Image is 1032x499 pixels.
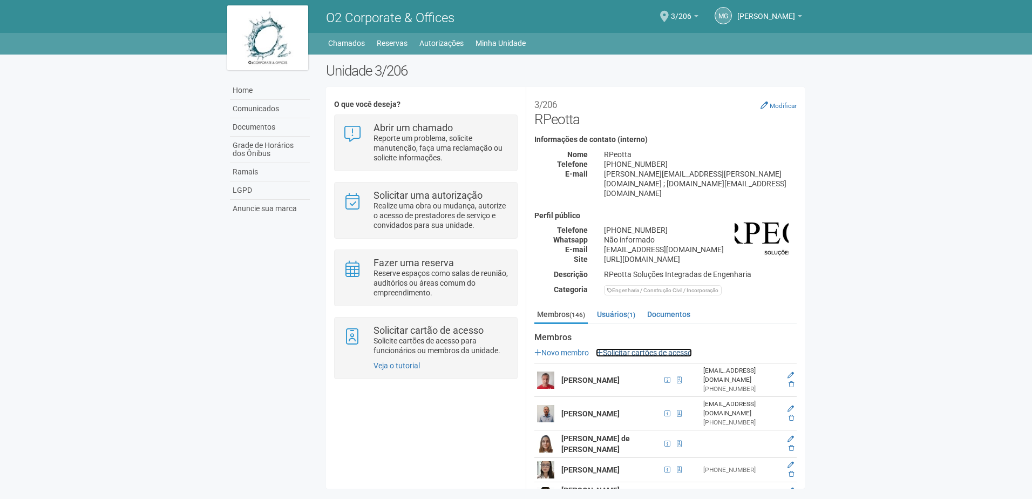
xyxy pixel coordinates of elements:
strong: [PERSON_NAME] de [PERSON_NAME] [561,434,630,454]
a: Editar membro [787,461,794,469]
strong: [PERSON_NAME] [561,376,620,385]
a: Ramais [230,163,310,181]
a: Grade de Horários dos Ônibus [230,137,310,163]
a: Editar membro [787,372,794,379]
a: Solicitar cartão de acesso Solicite cartões de acesso para funcionários ou membros da unidade. [343,326,508,355]
a: Documentos [230,118,310,137]
a: Documentos [644,306,693,322]
strong: Descrição [554,270,588,279]
span: Monica Guedes [737,2,795,21]
div: [PERSON_NAME][EMAIL_ADDRESS][PERSON_NAME][DOMAIN_NAME] ; [DOMAIN_NAME][EMAIL_ADDRESS][DOMAIN_NAME] [596,169,805,198]
a: Reservas [377,36,408,51]
strong: Telefone [557,160,588,168]
div: [PHONE_NUMBER] [596,225,805,235]
small: (1) [627,311,635,319]
a: Novo membro [534,348,589,357]
div: [EMAIL_ADDRESS][DOMAIN_NAME] [703,366,781,385]
div: [PHONE_NUMBER] [596,159,805,169]
strong: Fazer uma reserva [374,257,454,268]
div: RPeotta [596,150,805,159]
strong: Solicitar uma autorização [374,190,483,201]
a: Fazer uma reserva Reserve espaços como salas de reunião, auditórios ou áreas comum do empreendime... [343,258,508,298]
img: user.png [537,372,554,389]
strong: E-mail [565,170,588,178]
a: [PERSON_NAME] [737,14,802,22]
div: [EMAIL_ADDRESS][DOMAIN_NAME] [596,245,805,254]
strong: Solicitar cartão de acesso [374,325,484,336]
div: [PHONE_NUMBER] [703,418,781,427]
img: business.png [735,212,789,266]
a: Editar membro [787,487,794,495]
small: (146) [569,311,585,319]
a: Veja o tutorial [374,361,420,370]
small: 3/206 [534,99,557,110]
a: Abrir um chamado Reporte um problema, solicite manutenção, faça uma reclamação ou solicite inform... [343,123,508,163]
a: Chamados [328,36,365,51]
strong: Site [574,255,588,264]
h4: Informações de contato (interno) [534,136,797,144]
a: Modificar [761,101,797,110]
strong: Membros [534,333,797,342]
strong: [PERSON_NAME] [561,409,620,418]
a: Minha Unidade [476,36,526,51]
a: Usuários(1) [594,306,638,322]
a: Membros(146) [534,306,588,324]
strong: Nome [567,150,588,159]
small: Modificar [770,102,797,110]
h4: O que você deseja? [334,100,517,109]
span: O2 Corporate & Offices [326,10,454,25]
a: Comunicados [230,100,310,118]
strong: Categoria [554,285,588,294]
h2: RPeotta [534,95,797,127]
a: Editar membro [787,405,794,413]
div: Engenharia / Construção Civil / Incorporação [604,285,722,295]
h2: Unidade 3/206 [326,63,805,79]
img: user.png [537,405,554,422]
div: [EMAIL_ADDRESS][DOMAIN_NAME] [703,400,781,418]
div: [URL][DOMAIN_NAME] [596,254,805,264]
a: Editar membro [787,435,794,443]
a: Home [230,82,310,100]
div: RPeotta Soluções Integradas de Engenharia [596,269,805,279]
div: Não informado [596,235,805,245]
span: 3/206 [671,2,691,21]
strong: E-mail [565,245,588,254]
p: Reporte um problema, solicite manutenção, faça uma reclamação ou solicite informações. [374,133,509,163]
img: user.png [537,435,554,453]
strong: Telefone [557,226,588,234]
img: logo.jpg [227,5,308,70]
strong: [PERSON_NAME] [561,466,620,474]
h4: Perfil público [534,212,797,220]
a: Autorizações [419,36,464,51]
strong: Whatsapp [553,235,588,244]
a: MG [715,7,732,24]
a: Solicitar uma autorização Realize uma obra ou mudança, autorize o acesso de prestadores de serviç... [343,191,508,230]
a: Excluir membro [789,414,794,422]
div: [PHONE_NUMBER] [703,466,781,475]
img: user.png [537,461,554,478]
a: Excluir membro [789,381,794,388]
p: Reserve espaços como salas de reunião, auditórios ou áreas comum do empreendimento. [374,268,509,298]
a: Anuncie sua marca [230,200,310,218]
div: [PHONE_NUMBER] [703,385,781,394]
strong: Abrir um chamado [374,122,453,133]
p: Realize uma obra ou mudança, autorize o acesso de prestadores de serviço e convidados para sua un... [374,201,509,230]
a: Excluir membro [789,444,794,452]
p: Solicite cartões de acesso para funcionários ou membros da unidade. [374,336,509,355]
a: LGPD [230,181,310,200]
a: Solicitar cartões de acesso [596,348,692,357]
a: Excluir membro [789,470,794,478]
a: 3/206 [671,14,698,22]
